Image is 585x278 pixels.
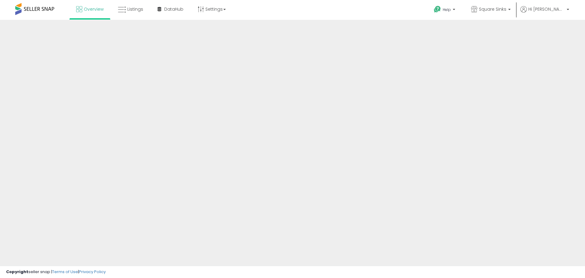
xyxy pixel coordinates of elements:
i: Get Help [434,5,441,13]
strong: Copyright [6,269,28,275]
span: Overview [84,6,104,12]
span: Help [443,7,451,12]
div: seller snap | | [6,269,106,275]
span: Square Sinks [479,6,506,12]
span: DataHub [164,6,183,12]
a: Help [429,1,461,20]
a: Privacy Policy [79,269,106,275]
span: Hi [PERSON_NAME] [528,6,565,12]
a: Hi [PERSON_NAME] [520,6,569,20]
span: Listings [127,6,143,12]
a: Terms of Use [52,269,78,275]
